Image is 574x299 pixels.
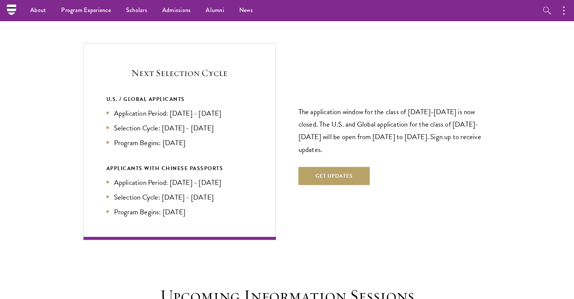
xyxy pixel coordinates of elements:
[106,108,253,119] li: Application Period: [DATE] - [DATE]
[299,105,491,155] p: The application window for the class of [DATE]-[DATE] is now closed. The U.S. and Global applicat...
[106,206,253,217] li: Program Begins: [DATE]
[106,177,253,188] li: Application Period: [DATE] - [DATE]
[106,67,253,79] h5: Next Selection Cycle
[106,164,253,173] div: APPLICANTS WITH CHINESE PASSPORTS
[106,95,253,104] div: U.S. / GLOBAL APPLICANTS
[299,167,370,185] button: Get Updates
[106,137,253,148] li: Program Begins: [DATE]
[106,122,253,133] li: Selection Cycle: [DATE] - [DATE]
[106,192,253,203] li: Selection Cycle: [DATE] - [DATE]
